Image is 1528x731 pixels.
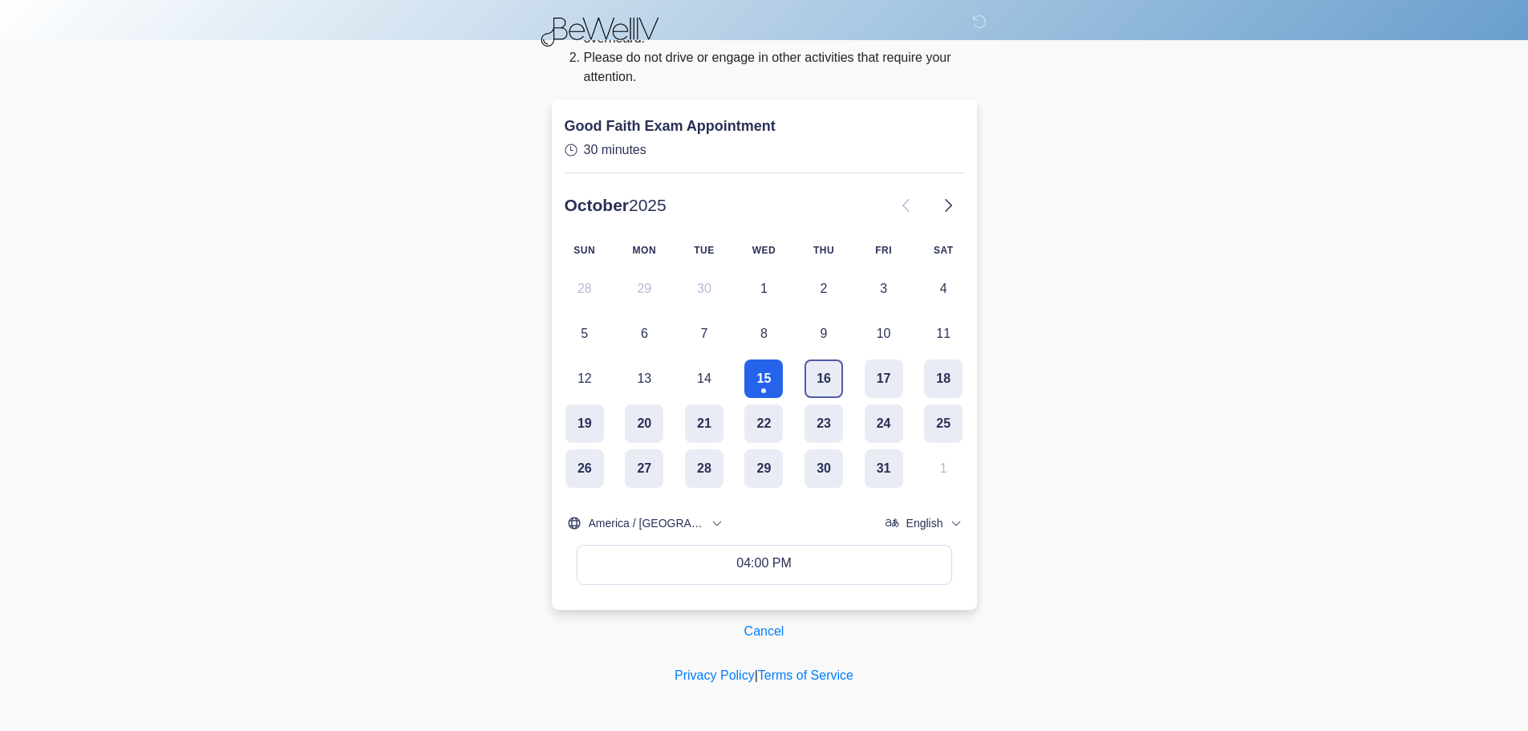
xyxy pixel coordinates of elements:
li: Please do not drive or engage in other activities that require your attention. [584,48,977,87]
a: Privacy Policy [675,668,755,682]
a: | [755,668,758,682]
img: BeWell IV Logo [536,12,671,49]
a: Terms of Service [758,668,853,682]
button: Cancel [734,616,795,647]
